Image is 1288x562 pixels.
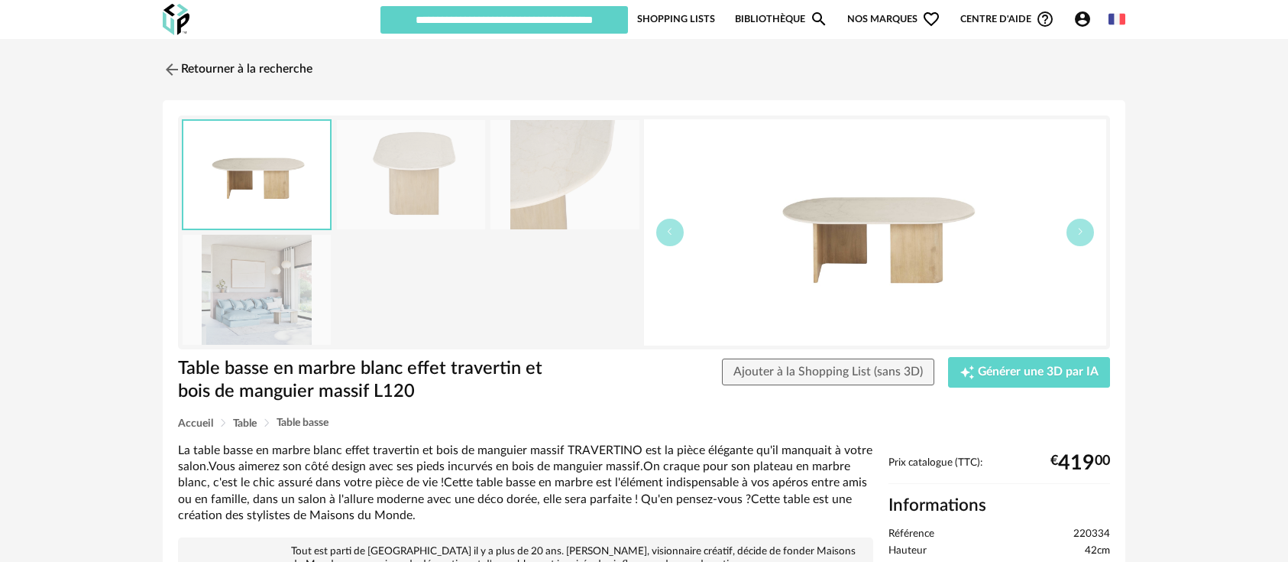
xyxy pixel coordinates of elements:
[637,5,715,34] a: Shopping Lists
[847,5,940,34] span: Nos marques
[960,10,1054,28] span: Centre d'aideHelp Circle Outline icon
[178,357,558,404] h1: Table basse en marbre blanc effet travertin et bois de manguier massif L120
[922,10,940,28] span: Heart Outline icon
[163,60,181,79] img: svg+xml;base64,PHN2ZyB3aWR0aD0iMjQiIGhlaWdodD0iMjQiIHZpZXdCb3g9IjAgMCAyNCAyNCIgZmlsbD0ibm9uZSIgeG...
[178,443,873,524] div: La table basse en marbre blanc effet travertin et bois de manguier massif TRAVERTINO est la pièce...
[888,456,1110,485] div: Prix catalogue (TTC):
[1073,528,1110,541] span: 220334
[960,365,975,380] span: Creation icon
[163,4,189,35] img: OXP
[1108,11,1125,28] img: fr
[178,417,1110,429] div: Breadcrumb
[733,365,923,378] span: Ajouter à la Shopping List (sans 3D)
[644,119,1106,346] img: table-basse-en-marbre-blanc-effet-travertin-et-bois-de-manguier-massif-l120-1000-14-0-220334_1.jpg
[183,121,330,229] img: table-basse-en-marbre-blanc-effet-travertin-et-bois-de-manguier-massif-l120-1000-14-0-220334_1.jpg
[1073,10,1092,28] span: Account Circle icon
[490,120,639,229] img: table-basse-en-marbre-blanc-effet-travertin-et-bois-de-manguier-massif-l120-1000-14-0-220334_3.jpg
[277,417,328,428] span: Table basse
[163,53,312,86] a: Retourner à la recherche
[978,366,1099,378] span: Générer une 3D par IA
[948,357,1110,388] button: Creation icon Générer une 3D par IA
[1073,10,1099,28] span: Account Circle icon
[1050,457,1110,469] div: € 00
[337,120,485,229] img: table-basse-en-marbre-blanc-effet-travertin-et-bois-de-manguier-massif-l120-1000-14-0-220334_2.jpg
[888,528,934,541] span: Référence
[178,418,213,429] span: Accueil
[735,5,828,34] a: BibliothèqueMagnify icon
[233,418,257,429] span: Table
[888,544,927,558] span: Hauteur
[810,10,828,28] span: Magnify icon
[183,235,331,344] img: table-basse-en-marbre-blanc-effet-travertin-et-bois-de-manguier-massif-l120-1000-14-0-220334_28.jpg
[1085,544,1110,558] span: 42cm
[1036,10,1054,28] span: Help Circle Outline icon
[1058,457,1095,469] span: 419
[722,359,934,386] button: Ajouter à la Shopping List (sans 3D)
[888,495,1110,517] h2: Informations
